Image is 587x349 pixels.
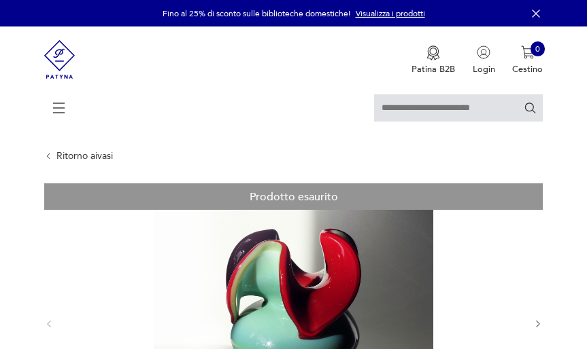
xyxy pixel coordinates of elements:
[473,45,495,75] button: Login
[250,189,338,204] font: Prodotto esaurito
[426,45,440,60] img: Ikona medalu
[512,63,543,75] font: Cestino
[512,45,543,75] button: 0Cestino
[412,45,455,75] a: Ikona medaluPatina B2B
[356,8,425,19] a: Visualizza i prodotti
[412,45,455,75] button: Patina B2B
[56,149,97,162] font: Ritorno ai
[97,149,113,162] font: vasi
[524,101,537,114] button: Szukaj
[412,63,455,75] font: Patina B2B
[477,45,490,59] img: Ikonka użytkownika
[473,63,495,75] font: Login
[521,45,535,59] img: Ikona koszyka
[44,26,76,92] img: Patyna - sklep z meblami i dekoracjami vintage
[56,151,113,162] a: Ritorno aivasi
[163,8,350,19] font: Fino al 25% di sconto sulle biblioteche domestiche!
[535,43,540,54] font: 0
